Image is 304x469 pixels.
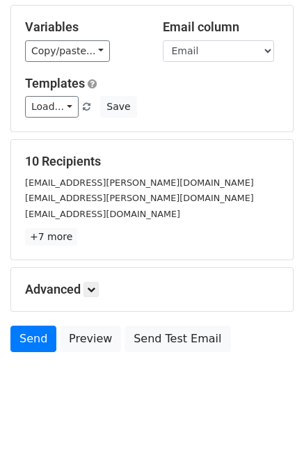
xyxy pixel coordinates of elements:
[125,326,230,352] a: Send Test Email
[25,76,85,90] a: Templates
[25,228,77,246] a: +7 more
[163,19,280,35] h5: Email column
[25,154,279,169] h5: 10 Recipients
[25,96,79,118] a: Load...
[10,326,56,352] a: Send
[25,282,279,297] h5: Advanced
[25,40,110,62] a: Copy/paste...
[60,326,121,352] a: Preview
[25,209,180,219] small: [EMAIL_ADDRESS][DOMAIN_NAME]
[25,19,142,35] h5: Variables
[234,402,304,469] iframe: Chat Widget
[25,177,254,188] small: [EMAIL_ADDRESS][PERSON_NAME][DOMAIN_NAME]
[100,96,136,118] button: Save
[25,193,254,203] small: [EMAIL_ADDRESS][PERSON_NAME][DOMAIN_NAME]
